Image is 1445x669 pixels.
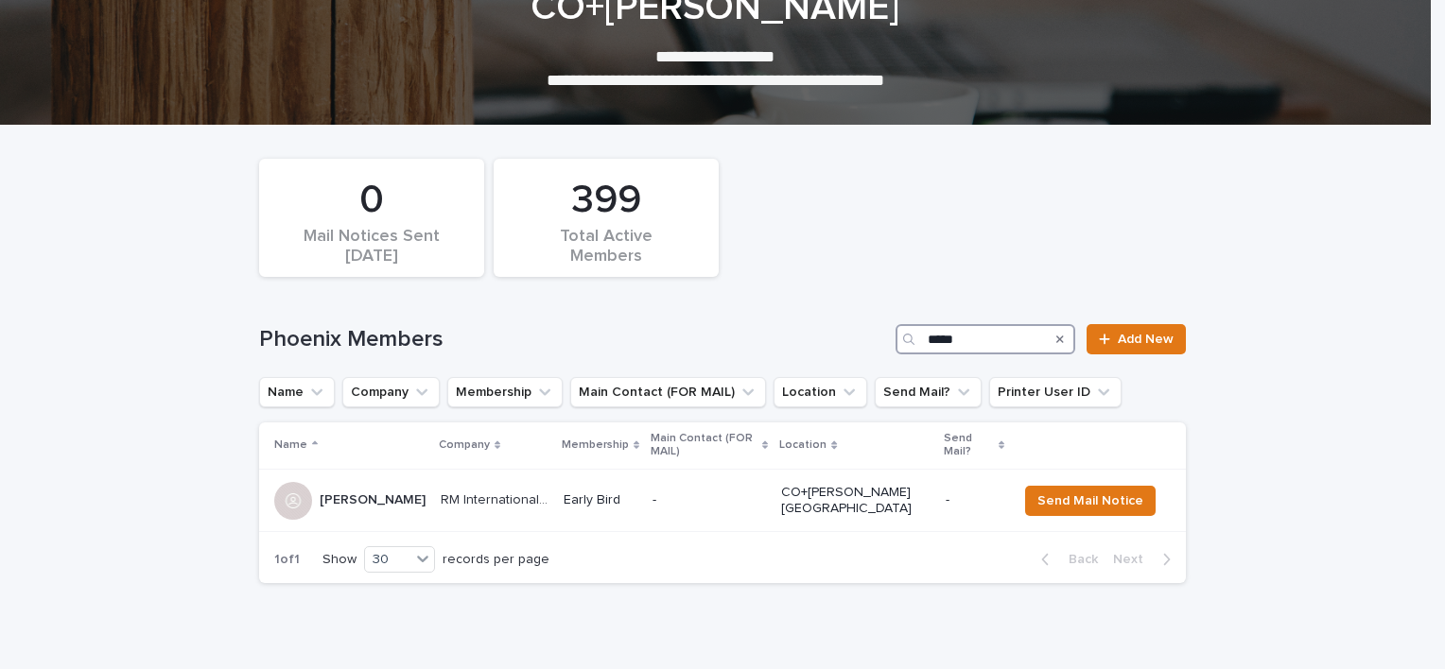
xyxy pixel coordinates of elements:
button: Name [259,377,335,407]
p: Location [779,435,827,455]
button: Printer User ID [989,377,1122,407]
span: Send Mail Notice [1037,491,1143,510]
div: 399 [526,177,687,224]
tr: [PERSON_NAME][PERSON_NAME] RM International Inc.RM International Inc. Early Bird-CO+[PERSON_NAME]... [259,469,1186,532]
p: Name [274,435,307,455]
button: Next [1106,551,1186,568]
p: Early Bird [564,492,637,508]
p: Show [322,552,357,568]
div: Mail Notices Sent [DATE] [291,227,452,266]
h1: Phoenix Members [259,326,888,353]
p: CO+[PERSON_NAME][GEOGRAPHIC_DATA] [781,485,931,517]
button: Company [342,377,440,407]
a: Add New [1087,324,1186,354]
p: [PERSON_NAME] [320,489,429,508]
div: 0 [291,177,452,224]
p: Send Mail? [944,428,993,463]
button: Main Contact (FOR MAIL) [570,377,766,407]
p: - [653,492,766,508]
button: Send Mail Notice [1025,486,1156,516]
p: - [946,492,1002,508]
p: records per page [443,552,549,568]
p: Company [439,435,490,455]
p: Main Contact (FOR MAIL) [651,428,757,463]
span: Back [1057,553,1098,566]
div: 30 [365,550,410,570]
span: Add New [1118,333,1174,346]
button: Membership [447,377,563,407]
button: Send Mail? [875,377,982,407]
p: Membership [562,435,629,455]
button: Location [774,377,867,407]
input: Search [896,324,1075,354]
p: 1 of 1 [259,537,315,583]
span: Next [1113,553,1155,566]
p: RM International Inc. [441,489,552,508]
div: Total Active Members [526,227,687,266]
button: Back [1026,551,1106,568]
